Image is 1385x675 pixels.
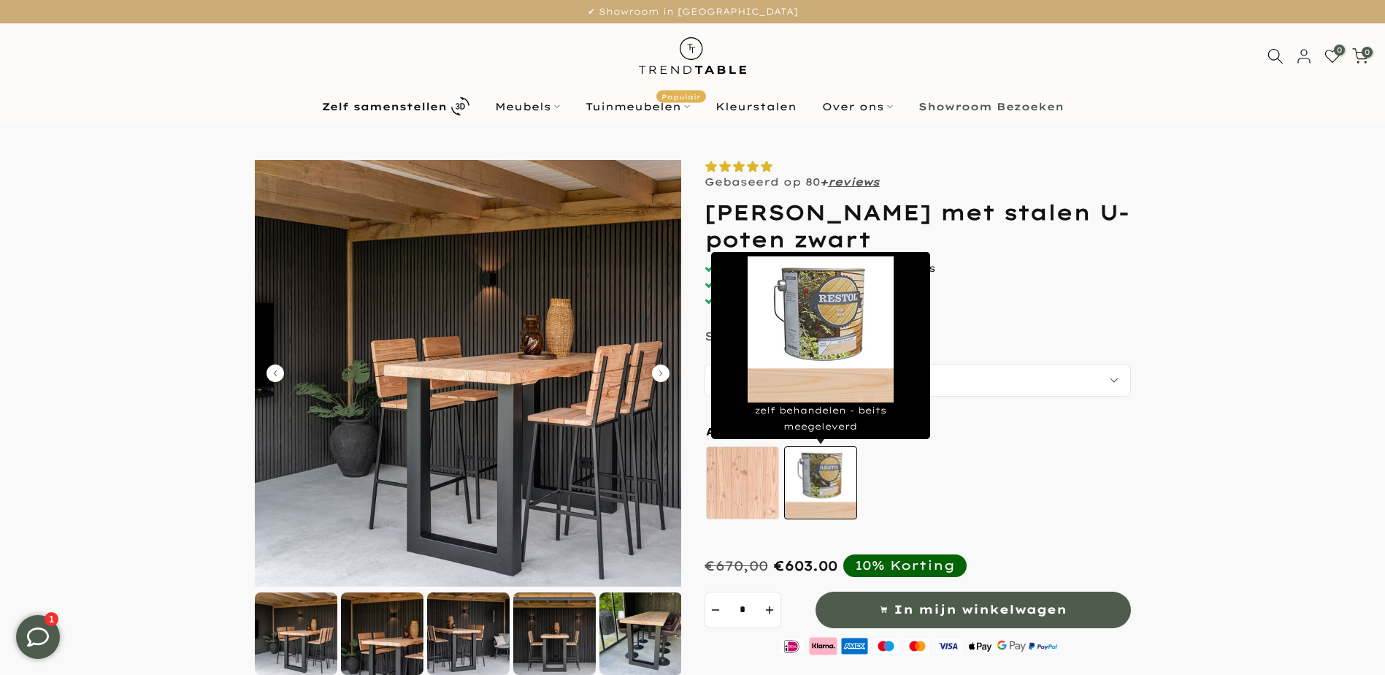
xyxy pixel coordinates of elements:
[828,175,880,188] a: reviews
[705,592,726,628] button: decrement
[1362,47,1373,58] span: 0
[809,98,905,115] a: Over ons
[705,364,1131,397] select: autocomplete="off"
[705,329,924,343] p: Stap 1 : Afmeting tafelblad
[656,90,706,102] span: Populair
[18,4,1367,20] p: ✔ Showroom in [GEOGRAPHIC_DATA]
[816,592,1131,628] button: In mijn winkelwagen
[705,175,880,188] p: Gebaseerd op 80
[705,199,1131,253] h1: [PERSON_NAME] met stalen U-poten zwart
[759,592,781,628] button: increment
[572,98,702,115] a: TuinmeubelenPopulair
[513,592,596,675] img: Douglas bartafel met stalen U-poten zwart
[711,252,930,438] div: zelf behandelen - beits meegeleverd
[599,592,682,675] img: Douglas bartafel met stalen U-poten zwart gepoedercoat
[1334,45,1345,56] span: 0
[905,98,1076,115] a: Showroom Bezoeken
[266,365,284,382] button: Carousel Back Arrow
[748,256,894,403] img: RestolmatNaturelUVExtra.png
[855,557,955,573] div: 10% Korting
[309,94,482,119] a: Zelf samenstellen
[820,175,828,188] strong: +
[427,592,510,675] img: Douglas bartafel met stalen U-poten zwart
[255,160,681,587] img: Douglas bartafel met stalen U-poten zwart
[1352,48,1368,64] a: 0
[1324,48,1340,64] a: 0
[482,98,572,115] a: Meubels
[341,592,423,675] img: Douglas bartafel met stalen U-poten zwart
[255,592,337,675] img: Douglas bartafel met stalen U-poten zwart
[629,23,756,88] img: trend-table
[322,102,447,112] b: Zelf samenstellen
[705,557,768,574] div: €670,00
[1,600,74,674] iframe: toggle-frame
[652,365,670,382] button: Carousel Next Arrow
[918,102,1064,112] b: Showroom Bezoeken
[702,98,809,115] a: Kleurstalen
[726,592,759,628] input: Quantity
[774,557,837,574] span: €603.00
[894,599,1067,620] span: In mijn winkelwagen
[707,427,833,437] span: Afwerking tafelblad:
